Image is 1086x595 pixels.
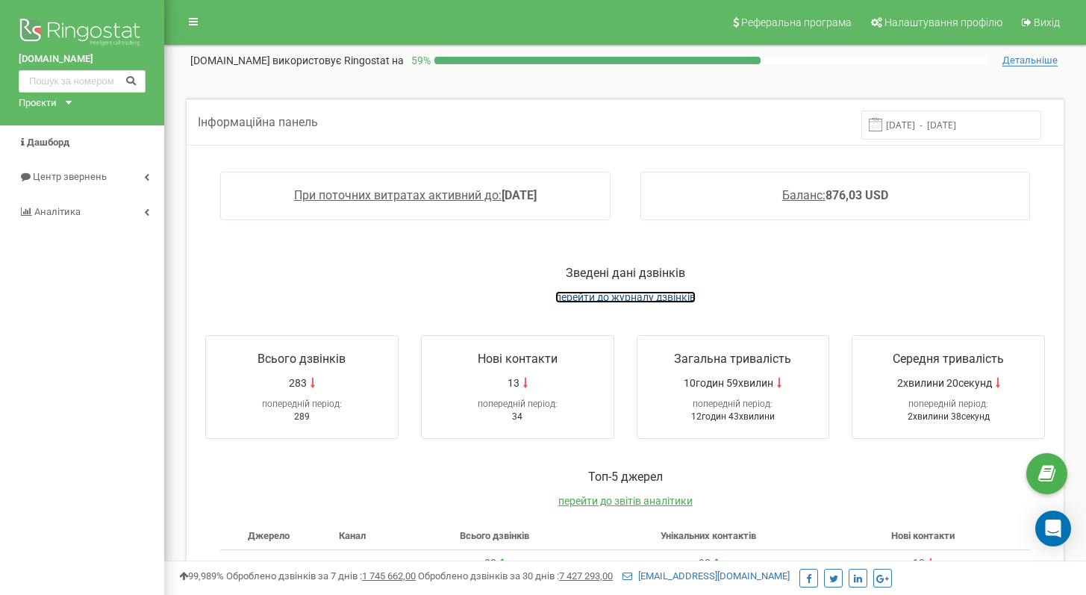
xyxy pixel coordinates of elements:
[559,570,613,582] u: 7 427 293,00
[908,411,990,422] span: 2хвилини 38секунд
[884,16,1002,28] span: Налаштування профілю
[699,556,711,571] div: 98
[908,399,988,409] span: попередній період:
[897,376,992,390] span: 2хвилини 20секунд
[33,171,107,182] span: Центр звернень
[294,188,502,202] span: При поточних витратах активний до:
[555,291,696,303] a: перейти до журналу дзвінків
[661,530,756,541] span: Унікальних контактів
[1002,54,1058,66] span: Детальніше
[19,96,57,110] div: Проєкти
[512,411,522,422] span: 34
[782,188,826,202] span: Баланс:
[1034,16,1060,28] span: Вихід
[226,570,416,582] span: Оброблено дзвінків за 7 днів :
[34,206,81,217] span: Аналiтика
[190,53,404,68] p: [DOMAIN_NAME]
[258,352,346,366] span: Всього дзвінків
[478,399,558,409] span: попередній період:
[741,16,852,28] span: Реферальна програма
[566,266,685,280] span: Зведені дані дзвінків
[484,556,496,571] div: 98
[272,54,404,66] span: використовує Ringostat на
[588,470,663,484] span: Toп-5 джерел
[179,570,224,582] span: 99,989%
[294,411,310,422] span: 289
[622,570,790,582] a: [EMAIL_ADDRESS][DOMAIN_NAME]
[362,570,416,582] u: 1 745 662,00
[691,411,775,422] span: 12годин 43хвилини
[478,352,558,366] span: Нові контакти
[418,570,613,582] span: Оброблено дзвінків за 30 днів :
[782,188,888,202] a: Баланс:876,03 USD
[508,376,519,390] span: 13
[339,530,366,541] span: Канал
[262,399,342,409] span: попередній період:
[289,376,307,390] span: 283
[27,137,69,148] span: Дашборд
[19,15,146,52] img: Ringostat logo
[1035,511,1071,546] div: Open Intercom Messenger
[891,530,955,541] span: Нові контакти
[893,352,1004,366] span: Середня тривалість
[460,530,529,541] span: Всього дзвінків
[248,530,290,541] span: Джерело
[19,52,146,66] a: [DOMAIN_NAME]
[294,188,537,202] a: При поточних витратах активний до:[DATE]
[198,115,318,129] span: Інформаційна панель
[693,399,773,409] span: попередній період:
[558,495,693,507] a: перейти до звітів аналітики
[674,352,791,366] span: Загальна тривалість
[913,556,925,571] div: 18
[19,70,146,93] input: Пошук за номером
[684,376,773,390] span: 10годин 59хвилин
[404,53,434,68] p: 59 %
